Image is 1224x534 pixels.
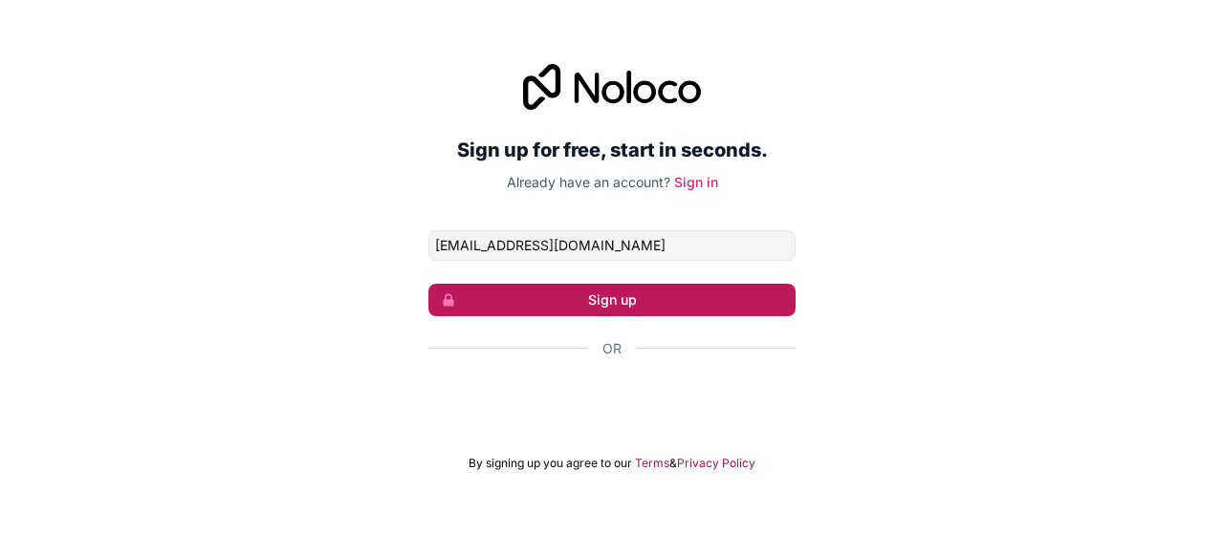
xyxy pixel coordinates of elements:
[669,456,677,471] span: &
[677,456,755,471] a: Privacy Policy
[635,456,669,471] a: Terms
[674,174,718,190] a: Sign in
[419,379,805,421] iframe: Nút Đăng nhập bằng Google
[428,133,796,167] h2: Sign up for free, start in seconds.
[507,174,670,190] span: Already have an account?
[428,230,796,261] input: Email address
[602,339,622,358] span: Or
[428,284,796,316] button: Sign up
[469,456,632,471] span: By signing up you agree to our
